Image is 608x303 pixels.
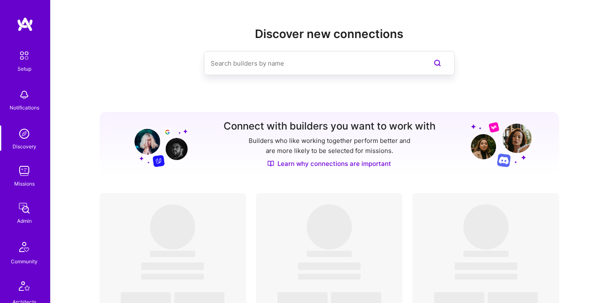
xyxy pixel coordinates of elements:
img: Architects [14,278,34,298]
span: ‌ [141,274,204,280]
span: ‌ [150,251,195,257]
span: ‌ [141,262,204,270]
span: ‌ [455,274,517,280]
p: Builders who like working together perform better and are more likely to be selected for missions. [247,136,412,156]
i: icon SearchPurple [432,58,443,68]
div: Admin [17,216,32,225]
span: ‌ [307,204,352,250]
img: teamwork [16,163,33,179]
span: ‌ [150,204,195,250]
img: Grow your network [471,122,532,167]
span: ‌ [463,251,509,257]
img: logo [17,17,33,32]
h2: Discover new connections [99,27,559,41]
h3: Connect with builders you want to work with [224,120,435,132]
img: Community [14,237,34,257]
span: ‌ [298,262,361,270]
a: Learn why connections are important [267,159,391,168]
img: admin teamwork [16,200,33,216]
div: Community [11,257,38,266]
img: Discover [267,160,274,167]
input: Search builders by name [211,53,415,74]
span: ‌ [463,204,509,250]
img: Grow your network [127,121,188,167]
div: Discovery [13,142,36,151]
div: Notifications [10,103,39,112]
img: bell [16,87,33,103]
span: ‌ [298,274,361,280]
span: ‌ [455,262,517,270]
img: setup [15,47,33,64]
span: ‌ [307,251,352,257]
div: Missions [14,179,35,188]
img: discovery [16,125,33,142]
div: Setup [18,64,31,73]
